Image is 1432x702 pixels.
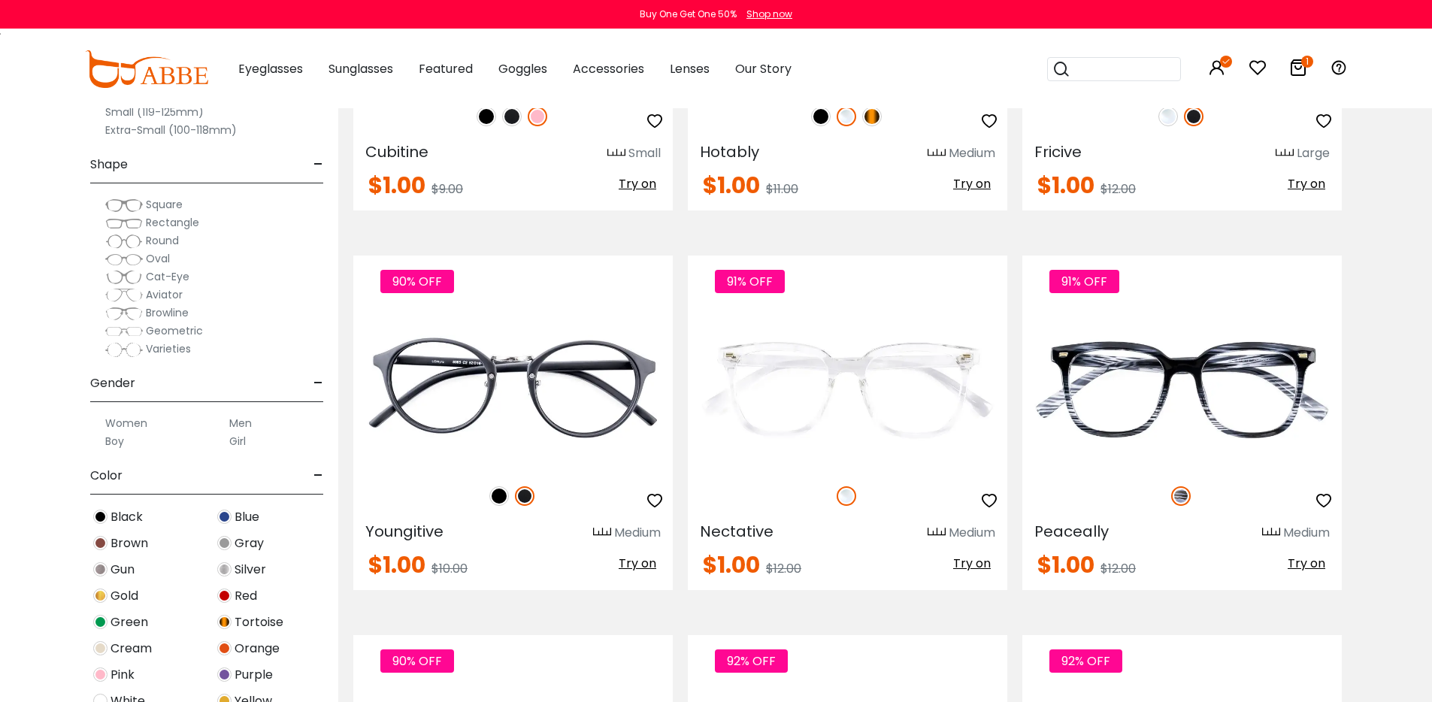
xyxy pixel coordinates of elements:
button: Try on [614,174,661,194]
span: Peaceally [1034,521,1109,542]
span: $9.00 [431,180,463,198]
img: Striped [1171,486,1191,506]
img: Purple [217,667,232,682]
img: Clear [837,486,856,506]
img: Oval.png [105,252,143,267]
span: 92% OFF [1049,649,1122,673]
label: Men [229,414,252,432]
img: Tortoise [217,615,232,629]
span: 90% OFF [380,649,454,673]
span: Hotably [700,141,759,162]
button: Try on [949,174,995,194]
span: Pink [111,666,135,684]
a: Striped Peaceally - TR ,Universal Bridge Fit [1022,310,1342,470]
img: Round.png [105,234,143,249]
img: Browline.png [105,306,143,321]
label: Boy [105,432,124,450]
img: Rectangle.png [105,216,143,231]
span: Oval [146,251,170,266]
span: Lenses [670,60,710,77]
img: Blue [217,510,232,524]
span: Eyeglasses [238,60,303,77]
img: Gray [217,536,232,550]
img: Orange [217,641,232,655]
a: Shop now [739,8,792,20]
span: Accessories [573,60,644,77]
span: Shape [90,147,128,183]
div: Large [1297,144,1330,162]
img: abbeglasses.com [85,50,208,88]
span: $11.00 [766,180,798,198]
button: Try on [949,554,995,573]
img: Geometric.png [105,324,143,339]
span: Gray [235,534,264,552]
img: Brown [93,536,107,550]
span: Try on [1288,555,1325,572]
span: Goggles [498,60,547,77]
span: Sunglasses [328,60,393,77]
span: Cream [111,640,152,658]
span: Orange [235,640,280,658]
img: Green [93,615,107,629]
img: Matte-black Youngitive - Plastic ,Adjust Nose Pads [353,310,673,470]
img: Aviator.png [105,288,143,303]
span: 91% OFF [715,270,785,293]
div: Small [628,144,661,162]
img: size ruler [1262,527,1280,538]
img: size ruler [607,148,625,159]
label: Women [105,414,147,432]
span: Red [235,587,257,605]
span: Green [111,613,148,631]
button: Try on [1283,174,1330,194]
img: Fclear Nectative - TR ,Universal Bridge Fit [688,310,1007,470]
div: Medium [949,144,995,162]
span: Silver [235,561,266,579]
img: Black [93,510,107,524]
img: Black [477,107,496,126]
i: 1 [1301,56,1313,68]
span: $1.00 [368,549,425,581]
label: Extra-Small (100-118mm) [105,121,237,139]
span: Color [90,458,123,494]
img: Silver [217,562,232,576]
span: $1.00 [1037,549,1094,581]
span: Cat-Eye [146,269,189,284]
button: Try on [1283,554,1330,573]
div: Shop now [746,8,792,21]
span: Gender [90,365,135,401]
img: size ruler [928,148,946,159]
span: Try on [619,175,656,192]
span: Purple [235,666,273,684]
a: 1 [1289,62,1307,79]
span: Fricive [1034,141,1082,162]
span: Youngitive [365,521,444,542]
div: Buy One Get One 50% [640,8,737,21]
span: Try on [953,555,991,572]
img: Clear [1158,107,1178,126]
span: Try on [953,175,991,192]
span: Aviator [146,287,183,302]
span: $1.00 [1037,169,1094,201]
img: Square.png [105,198,143,213]
div: Medium [614,524,661,542]
label: Girl [229,432,246,450]
span: 90% OFF [380,270,454,293]
span: 91% OFF [1049,270,1119,293]
img: Pink [93,667,107,682]
span: Geometric [146,323,203,338]
label: Small (119-125mm) [105,103,204,121]
span: $12.00 [766,560,801,577]
span: $1.00 [703,169,760,201]
img: Varieties.png [105,342,143,358]
span: Featured [419,60,473,77]
img: Cat-Eye.png [105,270,143,285]
span: Gun [111,561,135,579]
span: $12.00 [1100,560,1136,577]
span: - [313,365,323,401]
span: Square [146,197,183,212]
span: Varieties [146,341,191,356]
img: Cream [93,641,107,655]
span: $1.00 [703,549,760,581]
